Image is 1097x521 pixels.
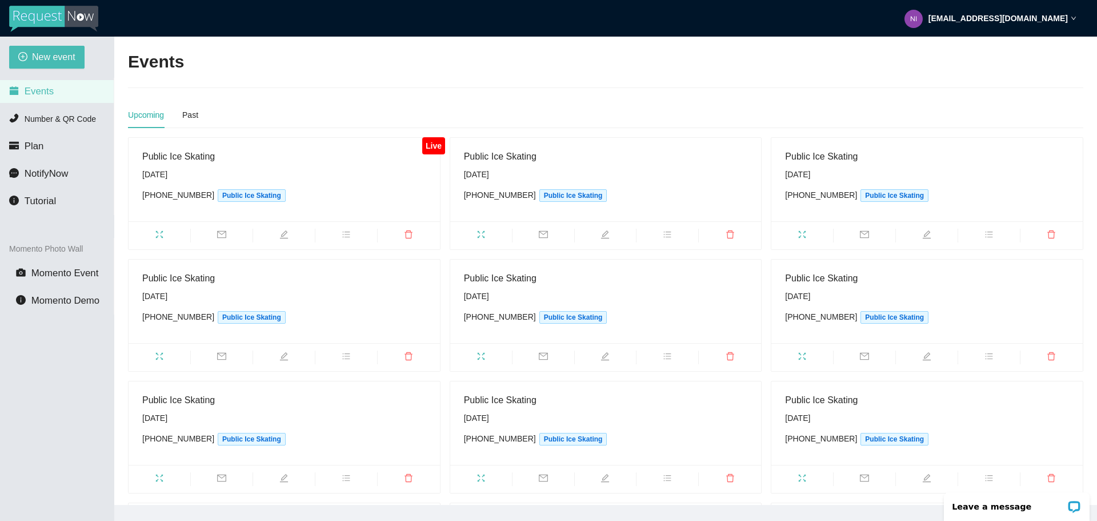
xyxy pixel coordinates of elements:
div: [DATE] [785,168,1069,181]
span: mail [191,352,253,364]
div: [DATE] [142,290,426,303]
span: delete [699,474,761,486]
span: message [9,168,19,178]
span: delete [378,474,440,486]
span: phone [9,113,19,123]
div: [PHONE_NUMBER] [464,311,748,324]
span: edit [253,352,315,364]
div: Public Ice Skating [785,271,1069,285]
strong: [EMAIL_ADDRESS][DOMAIN_NAME] [928,14,1068,23]
span: delete [699,352,761,364]
div: [PHONE_NUMBER] [142,189,426,202]
span: delete [1020,352,1083,364]
div: Public Ice Skating [142,149,426,164]
span: Plan [25,141,44,152]
span: calendar [9,86,19,96]
span: Public Ice Skating [218,189,286,202]
span: plus-circle [18,52,27,63]
span: fullscreen [771,352,833,364]
span: bars [958,474,1020,486]
span: fullscreen [450,352,512,364]
div: [PHONE_NUMBER] [142,432,426,446]
span: mail [191,230,253,242]
span: NotifyNow [25,168,68,179]
span: Tutorial [25,196,56,206]
div: [DATE] [142,168,426,181]
span: fullscreen [129,474,190,486]
h2: Events [128,50,184,74]
span: fullscreen [450,474,512,486]
span: Momento Event [31,268,99,279]
div: Public Ice Skating [785,149,1069,164]
span: delete [378,230,440,242]
span: delete [1020,474,1083,486]
div: Public Ice Skating [464,149,748,164]
div: [DATE] [142,412,426,424]
span: mail [834,230,895,242]
span: info-circle [16,295,26,305]
div: Past [182,109,198,121]
button: plus-circleNew event [9,46,85,69]
span: bars [636,474,698,486]
div: Public Ice Skating [142,271,426,285]
div: Public Ice Skating [785,393,1069,407]
span: fullscreen [129,230,190,242]
div: [DATE] [464,168,748,181]
div: Public Ice Skating [142,393,426,407]
span: bars [315,474,377,486]
span: edit [896,352,958,364]
div: Public Ice Skating [464,271,748,285]
span: credit-card [9,141,19,150]
span: delete [378,352,440,364]
div: Upcoming [128,109,164,121]
span: Public Ice Skating [218,433,286,446]
div: [PHONE_NUMBER] [142,311,426,324]
span: Momento Demo [31,295,99,306]
span: mail [513,352,574,364]
span: bars [315,352,377,364]
span: edit [575,352,636,364]
span: mail [834,352,895,364]
span: bars [636,352,698,364]
div: [DATE] [785,412,1069,424]
span: Public Ice Skating [539,311,607,324]
span: fullscreen [450,230,512,242]
span: bars [636,230,698,242]
div: [PHONE_NUMBER] [785,311,1069,324]
span: edit [575,474,636,486]
span: Public Ice Skating [860,189,928,202]
span: edit [253,230,315,242]
span: fullscreen [129,352,190,364]
span: bars [958,230,1020,242]
div: [DATE] [464,412,748,424]
span: bars [315,230,377,242]
span: fullscreen [771,474,833,486]
span: mail [513,474,574,486]
span: Events [25,86,54,97]
div: [PHONE_NUMBER] [464,189,748,202]
span: edit [253,474,315,486]
span: Public Ice Skating [218,311,286,324]
div: [DATE] [785,290,1069,303]
span: edit [575,230,636,242]
img: RequestNow [9,6,98,32]
span: mail [513,230,574,242]
span: New event [32,50,75,64]
span: down [1071,15,1076,21]
span: edit [896,230,958,242]
div: [PHONE_NUMBER] [785,432,1069,446]
span: Number & QR Code [25,114,96,124]
span: bars [958,352,1020,364]
span: delete [699,230,761,242]
div: Public Ice Skating [464,393,748,407]
div: [PHONE_NUMBER] [785,189,1069,202]
span: Public Ice Skating [539,433,607,446]
div: Live [422,137,445,154]
span: Public Ice Skating [860,311,928,324]
iframe: LiveChat chat widget [936,485,1097,521]
span: info-circle [9,196,19,205]
span: camera [16,268,26,277]
span: Public Ice Skating [860,433,928,446]
span: mail [834,474,895,486]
